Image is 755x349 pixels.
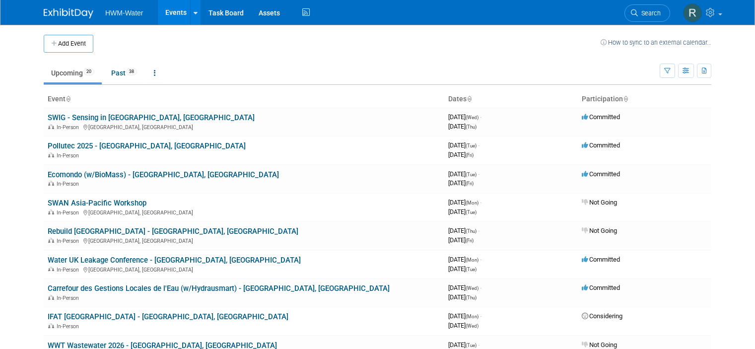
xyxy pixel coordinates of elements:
span: - [478,227,480,234]
span: - [480,113,481,121]
span: [DATE] [448,151,474,158]
img: In-Person Event [48,124,54,129]
span: (Fri) [466,152,474,158]
img: In-Person Event [48,209,54,214]
span: [DATE] [448,322,479,329]
span: [DATE] [448,123,477,130]
span: [DATE] [448,208,477,215]
span: In-Person [57,181,82,187]
span: (Tue) [466,343,477,348]
div: [GEOGRAPHIC_DATA], [GEOGRAPHIC_DATA] [48,236,440,244]
span: [DATE] [448,141,480,149]
span: - [478,170,480,178]
span: HWM-Water [105,9,143,17]
span: [DATE] [448,199,481,206]
span: In-Person [57,267,82,273]
span: Not Going [582,227,617,234]
img: In-Person Event [48,267,54,272]
th: Participation [578,91,711,108]
span: Not Going [582,341,617,349]
span: 20 [83,68,94,75]
span: [DATE] [448,179,474,187]
a: Sort by Participation Type [623,95,628,103]
span: In-Person [57,295,82,301]
span: - [478,141,480,149]
span: Committed [582,113,620,121]
span: [DATE] [448,256,481,263]
a: SWAN Asia-Pacific Workshop [48,199,146,208]
span: (Thu) [466,295,477,300]
span: In-Person [57,323,82,330]
a: Rebuild [GEOGRAPHIC_DATA] - [GEOGRAPHIC_DATA], [GEOGRAPHIC_DATA] [48,227,298,236]
a: Carrefour des Gestions Locales de l'Eau (w/Hydrausmart) - [GEOGRAPHIC_DATA], [GEOGRAPHIC_DATA] [48,284,390,293]
a: Upcoming20 [44,64,102,82]
th: Dates [444,91,578,108]
span: (Wed) [466,285,479,291]
img: In-Person Event [48,238,54,243]
span: In-Person [57,209,82,216]
span: (Tue) [466,172,477,177]
div: [GEOGRAPHIC_DATA], [GEOGRAPHIC_DATA] [48,123,440,131]
span: In-Person [57,238,82,244]
th: Event [44,91,444,108]
span: Search [638,9,661,17]
span: - [480,256,481,263]
span: - [480,284,481,291]
span: In-Person [57,124,82,131]
span: (Mon) [466,257,479,263]
span: (Tue) [466,267,477,272]
span: (Mon) [466,314,479,319]
span: Committed [582,141,620,149]
img: In-Person Event [48,295,54,300]
span: (Fri) [466,181,474,186]
span: [DATE] [448,312,481,320]
a: Sort by Start Date [467,95,472,103]
a: SWIG - Sensing in [GEOGRAPHIC_DATA], [GEOGRAPHIC_DATA] [48,113,255,122]
div: [GEOGRAPHIC_DATA], [GEOGRAPHIC_DATA] [48,265,440,273]
span: [DATE] [448,227,480,234]
span: [DATE] [448,170,480,178]
span: Committed [582,284,620,291]
a: Pollutec 2025 - [GEOGRAPHIC_DATA], [GEOGRAPHIC_DATA] [48,141,246,150]
button: Add Event [44,35,93,53]
span: [DATE] [448,265,477,273]
span: [DATE] [448,293,477,301]
a: Search [624,4,670,22]
span: [DATE] [448,341,480,349]
span: In-Person [57,152,82,159]
span: (Fri) [466,238,474,243]
span: [DATE] [448,284,481,291]
span: (Thu) [466,124,477,130]
span: - [478,341,480,349]
span: Not Going [582,199,617,206]
a: IFAT [GEOGRAPHIC_DATA] - [GEOGRAPHIC_DATA], [GEOGRAPHIC_DATA] [48,312,288,321]
span: (Mon) [466,200,479,206]
a: Water UK Leakage Conference - [GEOGRAPHIC_DATA], [GEOGRAPHIC_DATA] [48,256,301,265]
span: - [480,199,481,206]
img: ExhibitDay [44,8,93,18]
img: In-Person Event [48,323,54,328]
a: How to sync to an external calendar... [601,39,711,46]
span: Committed [582,170,620,178]
span: [DATE] [448,236,474,244]
span: 38 [126,68,137,75]
span: Committed [582,256,620,263]
span: (Wed) [466,323,479,329]
span: (Tue) [466,209,477,215]
span: (Thu) [466,228,477,234]
div: [GEOGRAPHIC_DATA], [GEOGRAPHIC_DATA] [48,208,440,216]
span: [DATE] [448,113,481,121]
img: In-Person Event [48,181,54,186]
a: Past38 [104,64,144,82]
img: Rhys Salkeld [683,3,702,22]
img: In-Person Event [48,152,54,157]
span: Considering [582,312,622,320]
a: Sort by Event Name [66,95,70,103]
span: - [480,312,481,320]
span: (Tue) [466,143,477,148]
span: (Wed) [466,115,479,120]
a: Ecomondo (w/BioMass) - [GEOGRAPHIC_DATA], [GEOGRAPHIC_DATA] [48,170,279,179]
